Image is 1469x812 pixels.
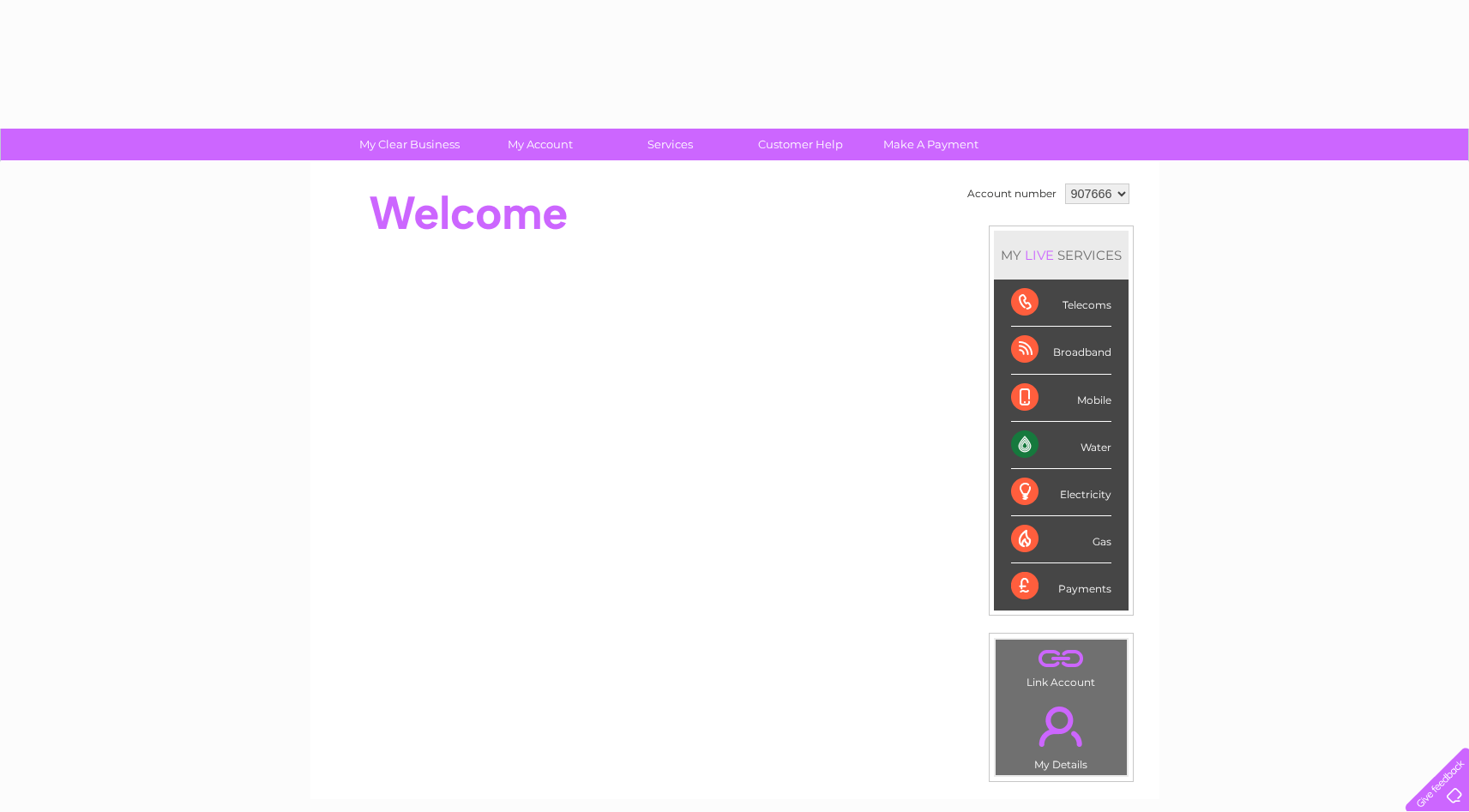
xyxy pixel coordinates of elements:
div: Payments [1011,563,1111,610]
a: Customer Help [730,129,871,160]
div: Electricity [1011,469,1111,516]
div: MY SERVICES [994,231,1129,280]
div: LIVE [1021,247,1057,263]
a: Services [599,129,741,160]
a: My Account [469,129,611,160]
td: My Details [995,692,1128,776]
div: Broadband [1011,327,1111,374]
div: Gas [1011,516,1111,563]
td: Link Account [995,639,1128,693]
a: . [1000,696,1123,756]
a: Make A Payment [860,129,1002,160]
a: . [1000,644,1123,674]
div: Mobile [1011,375,1111,422]
div: Telecoms [1011,280,1111,327]
td: Account number [963,179,1061,208]
a: My Clear Business [339,129,480,160]
div: Water [1011,422,1111,469]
